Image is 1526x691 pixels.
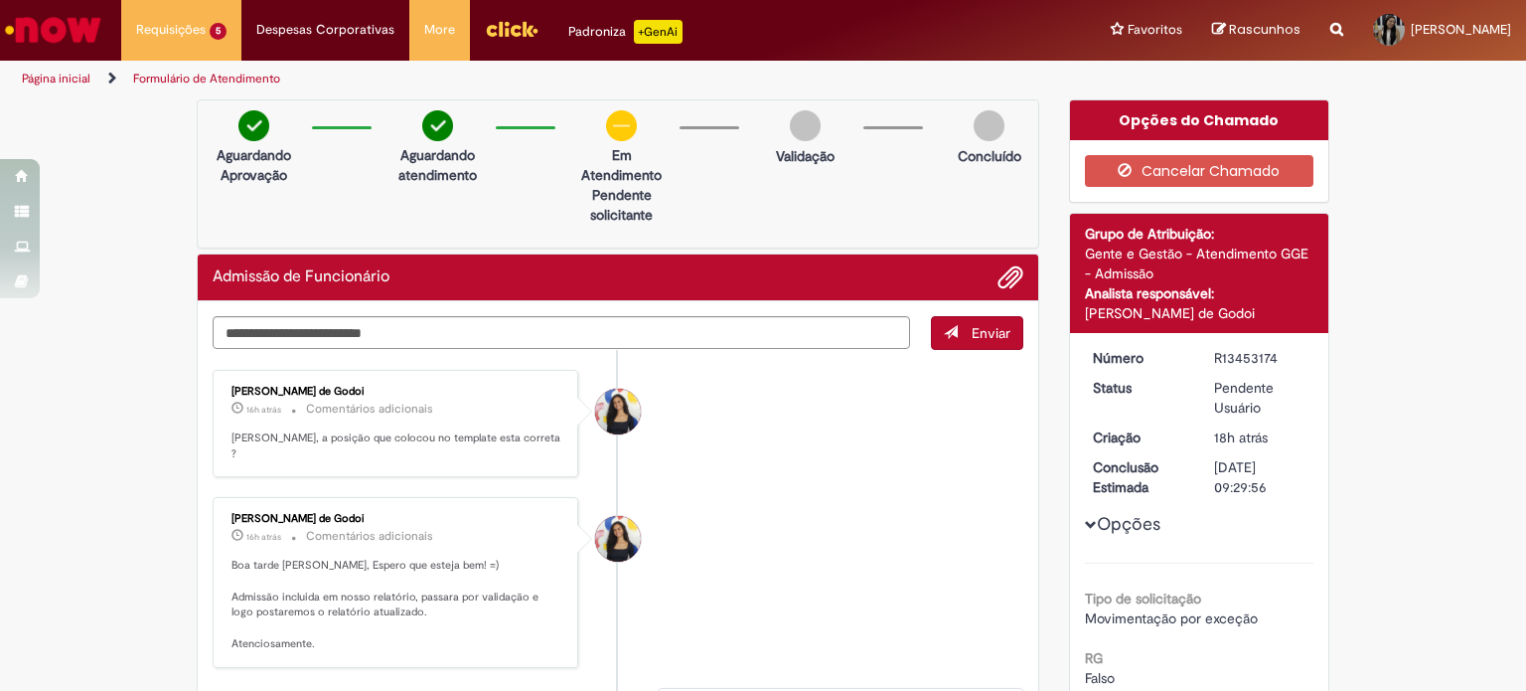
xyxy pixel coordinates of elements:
a: Rascunhos [1212,21,1300,40]
dt: Número [1078,348,1200,368]
div: [PERSON_NAME] de Godoi [231,513,562,525]
img: circle-minus.png [606,110,637,141]
p: Validação [776,146,835,166]
textarea: Digite sua mensagem aqui... [213,316,910,350]
a: Página inicial [22,71,90,86]
span: Movimentação por exceção [1085,609,1258,627]
time: 27/08/2025 17:39:27 [246,404,281,416]
img: img-circle-grey.png [790,110,821,141]
span: Enviar [972,324,1010,342]
div: 27/08/2025 15:29:52 [1214,428,1306,447]
a: Formulário de Atendimento [133,71,280,86]
p: Em Atendimento [573,145,670,185]
div: Ana Santos de Godoi [595,389,641,434]
img: ServiceNow [2,10,104,50]
img: img-circle-grey.png [974,110,1004,141]
span: 16h atrás [246,404,281,416]
b: Tipo de solicitação [1085,590,1201,607]
dt: Conclusão Estimada [1078,457,1200,497]
p: +GenAi [634,20,683,44]
div: Pendente Usuário [1214,378,1306,418]
div: [PERSON_NAME] de Godoi [231,386,562,398]
span: Favoritos [1128,20,1182,40]
img: check-circle-green.png [238,110,269,141]
img: click_logo_yellow_360x200.png [485,14,538,44]
span: 18h atrás [1214,429,1268,446]
h2: Admissão de Funcionário Histórico de tíquete [213,268,389,286]
div: Gente e Gestão - Atendimento GGE - Admissão [1085,244,1314,283]
time: 27/08/2025 15:29:52 [1214,429,1268,446]
div: Padroniza [568,20,683,44]
div: Grupo de Atribuição: [1085,224,1314,244]
dt: Status [1078,378,1200,398]
div: R13453174 [1214,348,1306,368]
button: Cancelar Chamado [1085,155,1314,187]
b: RG [1085,649,1103,667]
p: Boa tarde [PERSON_NAME], Espero que esteja bem! =) Admissão incluida em nosso relatório, passara ... [231,558,562,651]
small: Comentários adicionais [306,528,433,545]
span: 16h atrás [246,531,281,543]
p: Pendente solicitante [573,185,670,225]
time: 27/08/2025 17:07:56 [246,531,281,543]
span: 5 [210,23,227,40]
div: [PERSON_NAME] de Godoi [1085,303,1314,323]
span: Rascunhos [1229,20,1300,39]
ul: Trilhas de página [15,61,1002,97]
button: Adicionar anexos [997,264,1023,290]
span: [PERSON_NAME] [1411,21,1511,38]
span: Despesas Corporativas [256,20,394,40]
span: More [424,20,455,40]
div: Ana Santos de Godoi [595,516,641,562]
p: [PERSON_NAME], a posição que colocou no template esta correta ? [231,431,562,461]
img: check-circle-green.png [422,110,453,141]
div: Analista responsável: [1085,283,1314,303]
div: [DATE] 09:29:56 [1214,457,1306,497]
button: Enviar [931,316,1023,350]
dt: Criação [1078,428,1200,447]
span: Requisições [136,20,206,40]
span: Falso [1085,669,1115,687]
small: Comentários adicionais [306,401,433,418]
p: Concluído [958,146,1021,166]
p: Aguardando atendimento [389,145,486,185]
p: Aguardando Aprovação [206,145,302,185]
div: Opções do Chamado [1070,100,1329,140]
